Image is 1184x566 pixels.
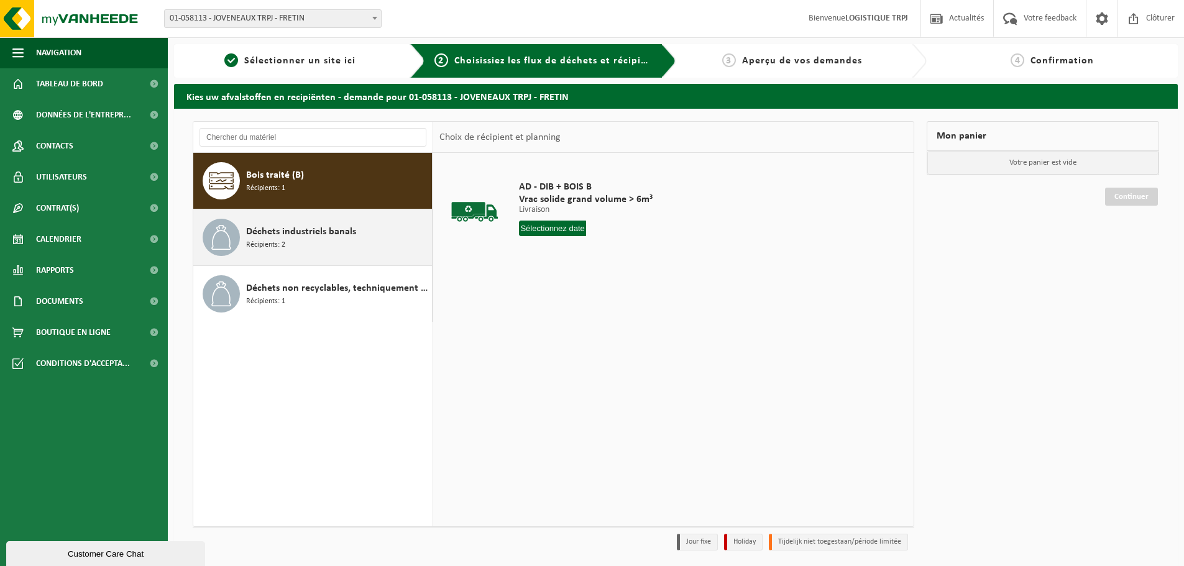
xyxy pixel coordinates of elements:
span: Déchets non recyclables, techniquement non combustibles (combustibles) [246,281,429,296]
button: Déchets non recyclables, techniquement non combustibles (combustibles) Récipients: 1 [193,266,433,322]
div: Mon panier [927,121,1159,151]
span: Conditions d'accepta... [36,348,130,379]
span: 01-058113 - JOVENEAUX TRPJ - FRETIN [165,10,381,27]
span: Récipients: 2 [246,239,285,251]
span: Boutique en ligne [36,317,111,348]
span: Données de l'entrepr... [36,99,131,130]
span: Sélectionner un site ici [244,56,356,66]
span: Navigation [36,37,81,68]
span: Aperçu de vos demandes [742,56,862,66]
button: Bois traité (B) Récipients: 1 [193,153,433,209]
a: 1Sélectionner un site ici [180,53,400,68]
input: Sélectionnez date [519,221,586,236]
span: 3 [722,53,736,67]
input: Chercher du matériel [200,128,426,147]
span: Tableau de bord [36,68,103,99]
a: Continuer [1105,188,1158,206]
span: 1 [224,53,238,67]
span: Documents [36,286,83,317]
span: Récipients: 1 [246,183,285,194]
span: Déchets industriels banals [246,224,356,239]
span: Calendrier [36,224,81,255]
span: Vrac solide grand volume > 6m³ [519,193,653,206]
p: Votre panier est vide [927,151,1159,175]
span: Contacts [36,130,73,162]
button: Déchets industriels banals Récipients: 2 [193,209,433,266]
span: 01-058113 - JOVENEAUX TRPJ - FRETIN [164,9,382,28]
span: Utilisateurs [36,162,87,193]
div: Choix de récipient et planning [433,122,567,153]
span: Rapports [36,255,74,286]
span: Bois traité (B) [246,168,304,183]
strong: LOGISTIQUE TRPJ [845,14,908,23]
span: AD - DIB + BOIS B [519,181,653,193]
h2: Kies uw afvalstoffen en recipiënten - demande pour 01-058113 - JOVENEAUX TRPJ - FRETIN [174,84,1178,108]
p: Livraison [519,206,653,214]
li: Tijdelijk niet toegestaan/période limitée [769,534,908,550]
span: Choisissiez les flux de déchets et récipients [454,56,661,66]
span: 2 [434,53,448,67]
li: Holiday [724,534,763,550]
iframe: chat widget [6,539,208,566]
span: Confirmation [1030,56,1094,66]
span: Récipients: 1 [246,296,285,308]
span: 4 [1011,53,1024,67]
span: Contrat(s) [36,193,79,224]
li: Jour fixe [677,534,718,550]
